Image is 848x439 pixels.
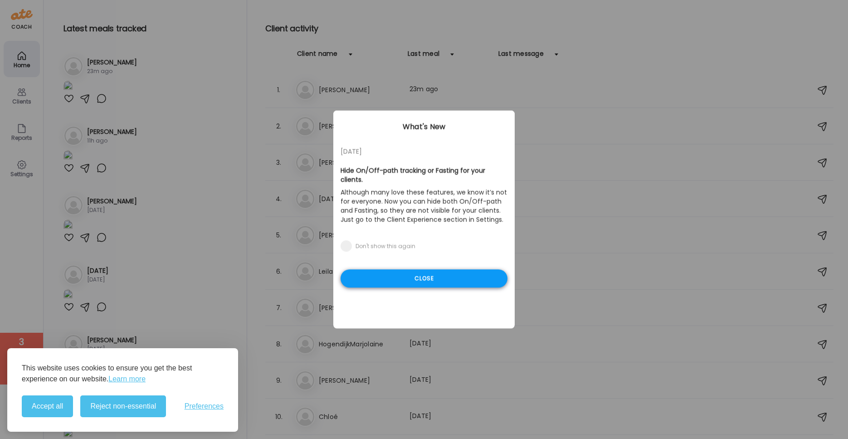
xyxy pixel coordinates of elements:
div: [DATE] [341,146,507,157]
div: Close [341,270,507,288]
b: Hide On/Off-path tracking or Fasting for your clients. [341,166,485,184]
button: Toggle preferences [185,402,224,410]
p: Although many love these features, we know it’s not for everyone. Now you can hide both On/Off-pa... [341,186,507,226]
button: Accept all cookies [22,395,73,417]
div: What's New [333,122,515,133]
p: This website uses cookies to ensure you get the best experience on our website. [22,363,224,385]
div: Don't show this again [356,243,415,250]
button: Reject non-essential [80,395,166,417]
a: Learn more [108,374,146,385]
span: Preferences [185,402,224,410]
